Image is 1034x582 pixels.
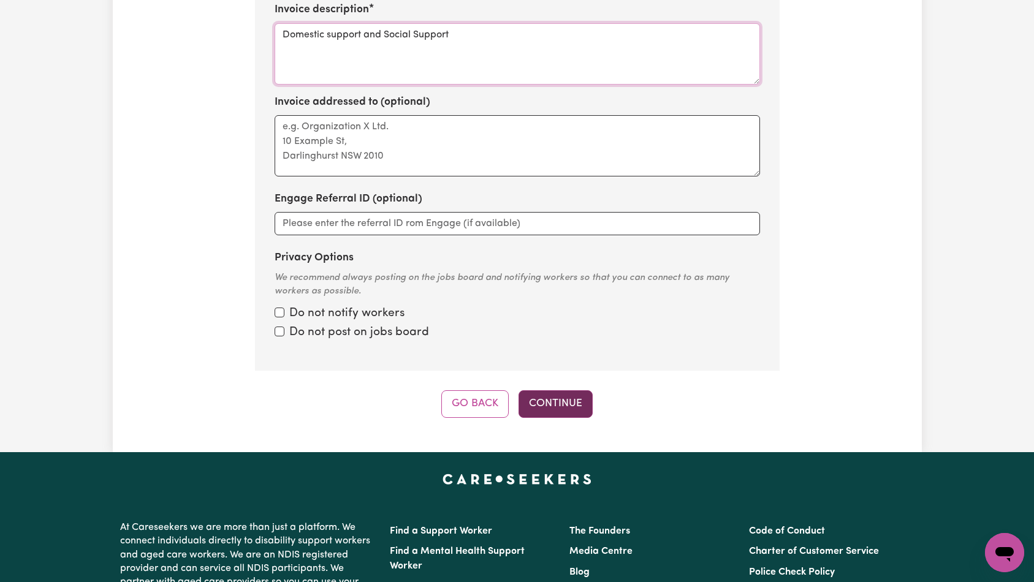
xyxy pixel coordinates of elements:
[749,567,835,577] a: Police Check Policy
[275,271,760,299] div: We recommend always posting on the jobs board and notifying workers so that you can connect to as...
[749,546,879,556] a: Charter of Customer Service
[749,526,825,536] a: Code of Conduct
[569,546,633,556] a: Media Centre
[441,390,509,417] button: Go Back
[390,546,525,571] a: Find a Mental Health Support Worker
[275,23,760,85] textarea: Domestic support and Social Support
[569,567,590,577] a: Blog
[569,526,630,536] a: The Founders
[275,212,760,235] input: Please enter the referral ID rom Engage (if available)
[985,533,1024,572] iframe: Button to launch messaging window
[289,305,405,323] label: Do not notify workers
[275,2,369,18] label: Invoice description
[275,94,430,110] label: Invoice addressed to (optional)
[275,191,422,207] label: Engage Referral ID (optional)
[519,390,593,417] button: Continue
[390,526,492,536] a: Find a Support Worker
[289,324,429,342] label: Do not post on jobs board
[275,250,354,266] label: Privacy Options
[443,474,591,484] a: Careseekers home page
